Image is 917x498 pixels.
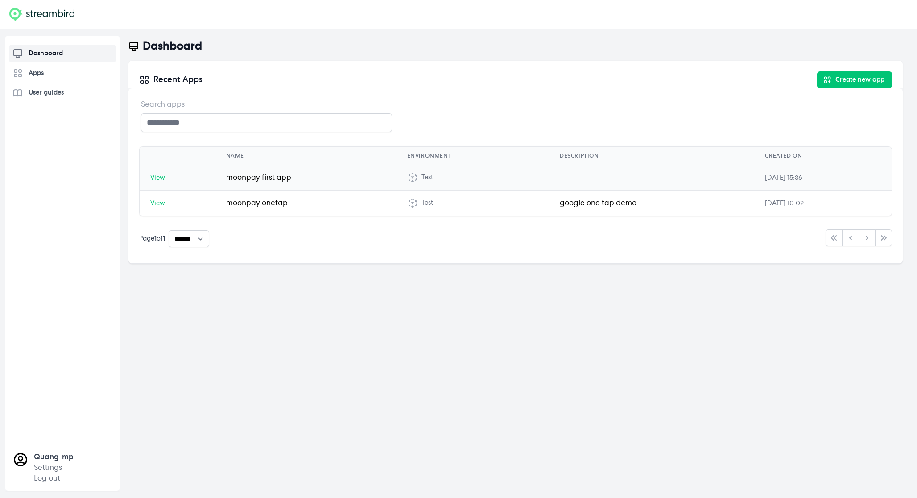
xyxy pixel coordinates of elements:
th: Toggle SortBy [549,147,754,165]
td: moonpay first app [215,165,397,191]
div: Created On [765,152,881,159]
div: Environment [407,152,538,159]
th: Toggle SortBy [215,147,397,165]
p: Quang-mp [34,452,74,462]
a: User guides [9,84,116,102]
span: User guides [29,88,64,97]
div: Test [421,199,433,207]
span: [DATE] 15:36 [765,175,802,181]
nav: Pagination [826,229,892,246]
span: [DATE] 10:02 [765,200,804,207]
span: Apps [29,69,44,78]
span: View [150,175,165,181]
td: moonpay onetap [215,191,397,216]
span: Dashboard [29,49,63,58]
a: Dashboard [9,45,116,62]
button: Create new app [817,71,892,88]
label: Search apps [141,99,390,110]
a: Apps [9,64,116,82]
h1: Dashboard [143,39,202,54]
nav: Sidebar [9,45,116,116]
img: Streambird [7,7,76,21]
td: google one tap demo [549,191,754,216]
span: Page of [139,234,165,243]
span: View [150,200,165,207]
span: 1 [163,236,165,242]
th: Toggle SortBy [754,147,892,165]
h2: Recent Apps [139,75,202,85]
div: Name [226,152,386,159]
div: Description [560,152,744,159]
th: Toggle SortBy [397,147,549,165]
a: Log out [34,475,60,482]
div: Test [421,173,433,182]
span: 1 [154,236,157,242]
a: Settings [34,464,62,471]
